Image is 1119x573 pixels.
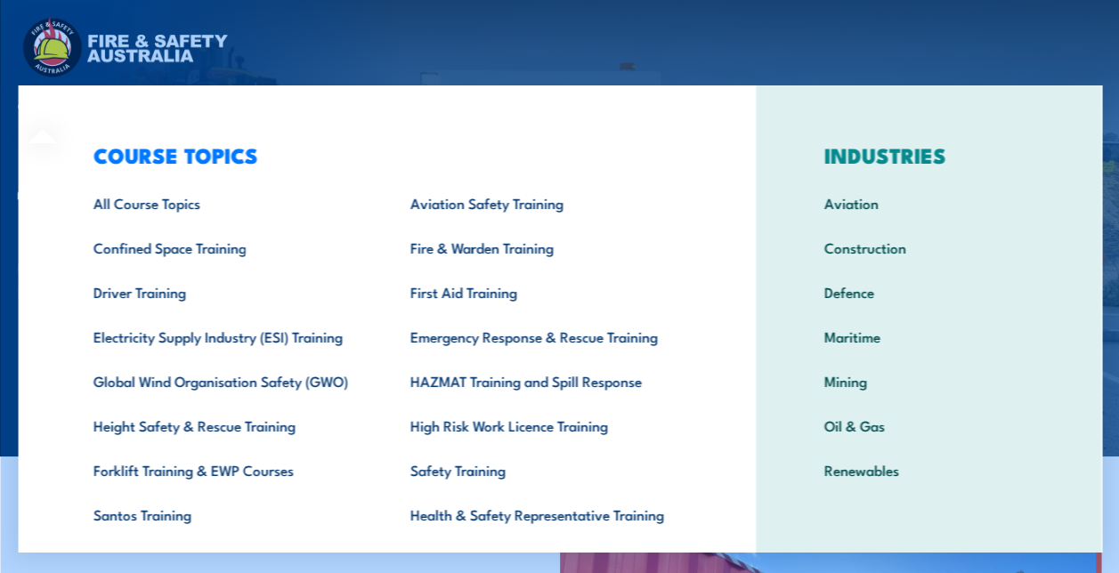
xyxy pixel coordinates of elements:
[796,403,1060,448] a: Oil & Gas
[382,270,699,314] a: First Aid Training
[796,225,1060,270] a: Construction
[382,359,699,403] a: HAZMAT Training and Spill Response
[382,225,699,270] a: Fire & Warden Training
[796,270,1060,314] a: Defence
[382,448,699,492] a: Safety Training
[382,314,699,359] a: Emergency Response & Rescue Training
[796,142,1060,167] h3: INDUSTRIES
[796,448,1060,492] a: Renewables
[382,403,699,448] a: High Risk Work Licence Training
[65,181,382,225] a: All Course Topics
[779,85,828,127] a: Contact
[65,492,382,537] a: Santos Training
[65,142,699,167] h3: COURSE TOPICS
[65,448,382,492] a: Forklift Training & EWP Courses
[107,85,212,127] a: Course Calendar
[796,181,1060,225] a: Aviation
[382,181,699,225] a: Aviation Safety Training
[18,85,68,127] a: Courses
[382,492,699,537] a: Health & Safety Representative Training
[649,85,740,127] a: Learner Portal
[796,314,1060,359] a: Maritime
[65,314,382,359] a: Electricity Supply Industry (ESI) Training
[479,85,536,127] a: About Us
[65,225,382,270] a: Confined Space Training
[251,85,440,127] a: Emergency Response Services
[65,359,382,403] a: Global Wind Organisation Safety (GWO)
[65,270,382,314] a: Driver Training
[65,403,382,448] a: Height Safety & Rescue Training
[575,85,610,127] a: News
[796,359,1060,403] a: Mining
